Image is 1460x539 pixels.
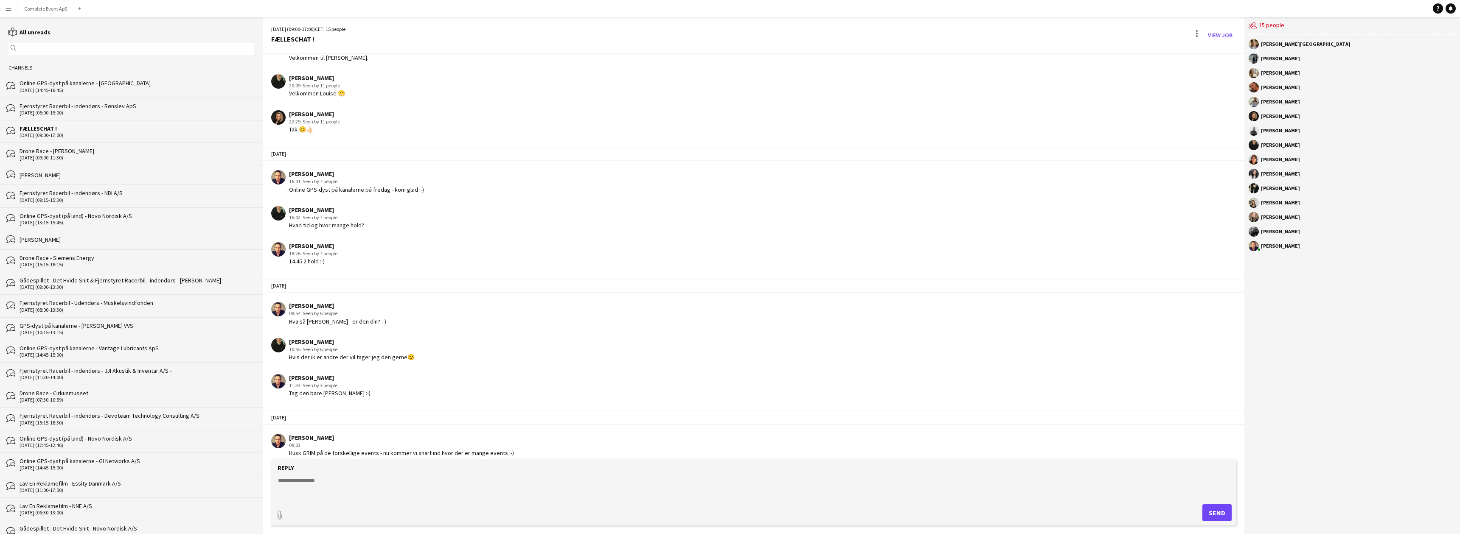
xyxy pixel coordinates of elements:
div: [PERSON_NAME] [1261,142,1300,148]
div: GPS-dyst på kanalerne - [PERSON_NAME] VVS [20,322,254,330]
div: Gådespillet - Det Hvide Snit & Fjernstyret Racerbil - indendørs - [PERSON_NAME] [20,276,254,284]
div: Drone Race - [PERSON_NAME] [20,147,254,155]
div: [PERSON_NAME] [1261,229,1300,234]
div: [PERSON_NAME] [289,374,371,382]
div: [DATE] (14:45-16:45) [20,87,254,93]
div: Online GPS-dyst på kanalerne - Vantage Lubricants ApS [20,344,254,352]
div: Fjernstyret Racerbil - indendørs - NDI A/S [20,189,254,197]
div: [PERSON_NAME] [1261,243,1300,249]
span: · Seen by 7 people [300,250,337,257]
div: [PERSON_NAME] [1261,128,1300,133]
div: [DATE] (07:30-10:59) [20,397,254,403]
div: Fjernstyret Racerbil - indendørs - JJI Akustik & Inventar A/S - [20,367,254,374]
div: 09:03 [289,441,514,449]
div: [DATE] (15:15-18:30) [20,420,254,426]
div: [PERSON_NAME] [1261,114,1300,119]
div: 15 people [1249,17,1456,35]
div: [DATE] (13:15-15:45) [20,220,254,226]
div: [PERSON_NAME][GEOGRAPHIC_DATA] [1261,42,1350,47]
div: [DATE] (11:00-17:00) [20,487,254,493]
div: [DATE] (09:00-13:30) [20,284,254,290]
div: [DATE] (09:15-15:30) [20,197,254,203]
div: 20:09 [289,82,345,89]
div: [DATE] [263,411,1244,425]
div: Online GPS-dyst (på land) - Novo Nordisk A/S [20,435,254,442]
div: FÆLLESCHAT ! [271,35,345,43]
div: [DATE] (11:45-15:45) [20,533,254,539]
span: · Seen by 7 people [300,214,337,221]
div: [PERSON_NAME] [1261,85,1300,90]
div: [DATE] (10:15-13:15) [20,330,254,335]
div: [PERSON_NAME] [1261,56,1300,61]
div: [PERSON_NAME] [289,302,386,310]
div: Fjernstyret Racerbil - indendørs - Rønslev ApS [20,102,254,110]
a: All unreads [8,28,51,36]
div: Online GPS-dyst (på land) - Novo Nordisk A/S [20,212,254,220]
div: [PERSON_NAME] [289,74,345,82]
div: [DATE] [263,147,1244,161]
div: [PERSON_NAME] [20,171,254,179]
div: [PERSON_NAME] [1261,200,1300,205]
a: View Job [1204,28,1236,42]
div: [PERSON_NAME] [1261,186,1300,191]
button: Complete Event ApS [17,0,74,17]
span: · Seen by 3 people [300,382,337,388]
div: 22:29 [289,118,340,126]
div: [DATE] (09:00-17:00) | 15 people [271,25,345,33]
div: Drone Race - Siemens Energy [20,254,254,262]
div: Fjernstyret Racerbil - indendørs - Devoteam Technology Consulting A/S [20,412,254,419]
div: Online GPS-dyst på kanalerne på fredag - kom glad :-) [289,186,424,193]
div: Lav En Reklamefilm - NNE A/S [20,502,254,510]
span: · Seen by 6 people [300,346,337,352]
div: Online GPS-dyst på kanalerne - GI Networks A/S [20,457,254,465]
div: 11:33 [289,382,371,389]
div: Tak 😊👍🏻 [289,126,340,133]
div: Hva så [PERSON_NAME] - er den din? :-) [289,318,386,325]
div: [PERSON_NAME] [20,236,254,243]
span: · Seen by 11 people [300,118,340,125]
div: [PERSON_NAME] [289,170,424,178]
div: 16:02 [289,214,364,221]
div: [DATE] (14:45-15:00) [20,465,254,471]
div: [DATE] (06:30-13:00) [20,510,254,516]
div: Drone Race - Cirkusmuseet [20,389,254,397]
div: Online GPS-dyst på kanalerne - [GEOGRAPHIC_DATA] [20,79,254,87]
div: [DATE] [263,279,1244,293]
div: [DATE] (11:30-14:00) [20,374,254,380]
div: 16:01 [289,178,424,185]
span: · Seen by 7 people [300,178,337,184]
div: [DATE] (15:15-18:15) [20,262,254,268]
div: Lav En Reklamefilm - Essity Danmark A/S [20,480,254,487]
div: 14.45 2 hold :-) [289,257,337,265]
div: 09:54 [289,310,386,317]
div: [PERSON_NAME] [289,242,337,250]
button: Send [1202,504,1232,521]
div: [DATE] (09:00-17:00) [20,132,254,138]
span: · Seen by 11 people [300,82,340,89]
div: [DATE] (14:45-15:00) [20,352,254,358]
span: · Seen by 6 people [300,310,337,316]
div: [PERSON_NAME] [1261,70,1300,75]
div: Fjernstyret Racerbil - Udendørs - Muskelsvindfonden [20,299,254,307]
div: Husk GRIM på de forskellige events - nu kommer vi snart ind hvor der er mange events :-) [289,449,514,457]
div: [PERSON_NAME] [289,110,340,118]
div: [DATE] (08:00-13:30) [20,307,254,313]
div: [PERSON_NAME] [289,434,514,441]
div: [DATE] (09:00-11:30) [20,155,254,161]
div: [DATE] (05:00-15:00) [20,110,254,116]
div: Hvis der ik er andre der vil tager jeg den gerne😊 [289,353,415,361]
label: Reply [278,464,294,472]
div: Hvad tid og hvor mange hold? [289,221,364,229]
div: 10:55 [289,346,415,353]
div: Tag den bare [PERSON_NAME] :-) [289,389,371,397]
div: [PERSON_NAME] [1261,171,1300,176]
div: [PERSON_NAME] [1261,99,1300,104]
div: Gådespillet - Det Hvide Snit - Novo Nordisk A/S [20,525,254,532]
div: [PERSON_NAME] [1261,215,1300,220]
div: FÆLLESCHAT ! [20,125,254,132]
div: [DATE] (12:45-12:46) [20,442,254,448]
div: [PERSON_NAME] [289,338,415,346]
span: CET [315,26,323,32]
div: [PERSON_NAME] [1261,157,1300,162]
div: Velkommen Louise 😁 [289,89,345,97]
